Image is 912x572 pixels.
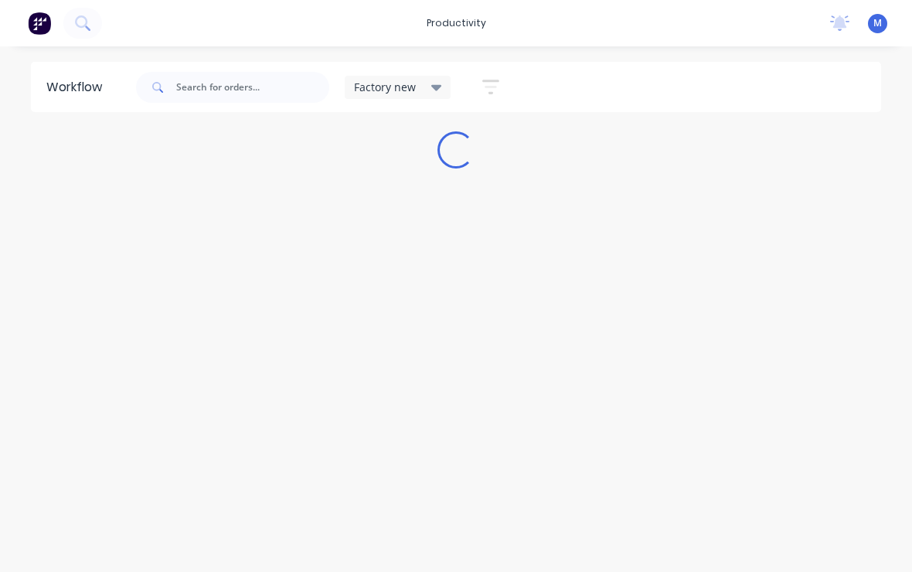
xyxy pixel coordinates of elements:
div: Workflow [46,78,110,97]
input: Search for orders... [176,72,329,103]
span: Factory new [354,79,416,95]
span: M [873,16,882,30]
img: Factory [28,12,51,35]
div: productivity [419,12,494,35]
